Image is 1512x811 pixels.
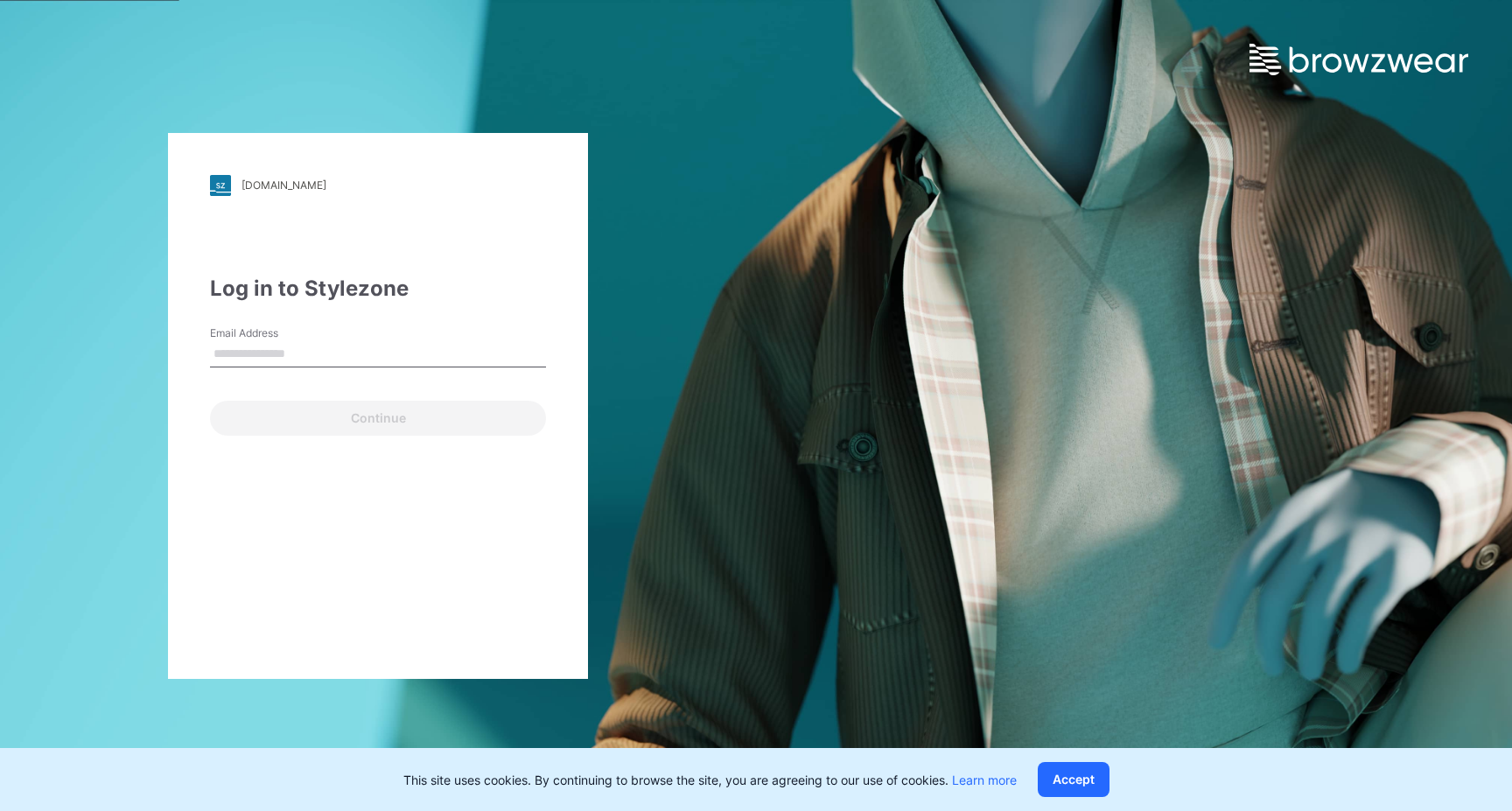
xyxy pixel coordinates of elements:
[210,273,546,304] div: Log in to Stylezone
[952,773,1017,787] a: Learn more
[1038,762,1109,797] button: Accept
[241,178,326,192] div: [DOMAIN_NAME]
[403,771,1017,789] p: This site uses cookies. By continuing to browse the site, you are agreeing to our use of cookies.
[1249,44,1468,75] img: browzwear-logo.e42bd6dac1945053ebaf764b6aa21510.svg
[210,175,546,196] a: [DOMAIN_NAME]
[210,325,332,341] label: Email Address
[210,175,231,196] img: stylezone-logo.562084cfcfab977791bfbf7441f1a819.svg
